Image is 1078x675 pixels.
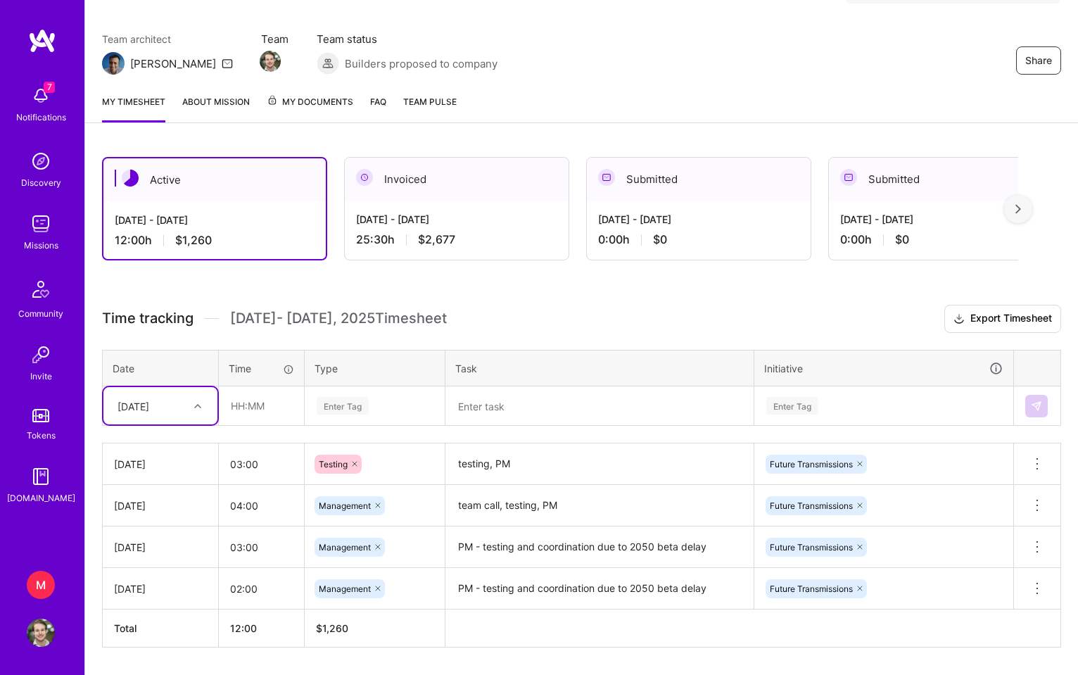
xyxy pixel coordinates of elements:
[7,491,75,505] div: [DOMAIN_NAME]
[261,49,279,73] a: Team Member Avatar
[32,409,49,422] img: tokens
[345,56,497,71] span: Builders proposed to company
[953,312,965,327] i: icon Download
[24,238,58,253] div: Missions
[24,272,58,306] img: Community
[447,528,752,567] textarea: PM - testing and coordination due to 2050 beta delay
[317,395,369,417] div: Enter Tag
[403,94,457,122] a: Team Pulse
[102,310,194,327] span: Time tracking
[222,58,233,69] i: icon Mail
[103,610,219,648] th: Total
[445,350,754,386] th: Task
[267,94,353,110] span: My Documents
[319,459,348,469] span: Testing
[114,540,207,555] div: [DATE]
[115,233,315,248] div: 12:00 h
[770,542,853,553] span: Future Transmissions
[598,212,799,227] div: [DATE] - [DATE]
[770,583,853,594] span: Future Transmissions
[447,569,752,608] textarea: PM - testing and coordination due to 2050 beta delay
[230,310,447,327] span: [DATE] - [DATE] , 2025 Timesheet
[317,32,497,46] span: Team status
[219,529,304,566] input: HH:MM
[766,395,818,417] div: Enter Tag
[261,32,288,46] span: Team
[27,210,55,238] img: teamwork
[28,28,56,53] img: logo
[944,305,1061,333] button: Export Timesheet
[27,147,55,175] img: discovery
[27,571,55,599] div: M
[319,583,371,594] span: Management
[21,175,61,190] div: Discovery
[44,82,55,93] span: 7
[316,622,348,634] span: $ 1,260
[356,212,557,227] div: [DATE] - [DATE]
[130,56,216,71] div: [PERSON_NAME]
[1025,53,1052,68] span: Share
[345,158,569,201] div: Invoiced
[319,542,371,553] span: Management
[219,610,305,648] th: 12:00
[115,213,315,227] div: [DATE] - [DATE]
[220,387,303,424] input: HH:MM
[30,369,52,384] div: Invite
[840,212,1041,227] div: [DATE] - [DATE]
[598,169,615,186] img: Submitted
[219,570,304,607] input: HH:MM
[260,51,281,72] img: Team Member Avatar
[122,170,139,187] img: Active
[1016,46,1061,75] button: Share
[447,486,752,525] textarea: team call, testing, PM
[840,232,1041,247] div: 0:00 h
[103,350,219,386] th: Date
[182,94,250,122] a: About Mission
[1015,204,1021,214] img: right
[219,446,304,483] input: HH:MM
[305,350,445,386] th: Type
[194,403,201,410] i: icon Chevron
[764,360,1003,377] div: Initiative
[770,500,853,511] span: Future Transmissions
[653,232,667,247] span: $0
[895,232,909,247] span: $0
[598,232,799,247] div: 0:00 h
[267,94,353,122] a: My Documents
[370,94,386,122] a: FAQ
[319,500,371,511] span: Management
[18,306,63,321] div: Community
[418,232,455,247] span: $2,677
[27,619,55,647] img: User Avatar
[114,498,207,513] div: [DATE]
[23,571,58,599] a: M
[447,445,752,484] textarea: testing, PM
[118,398,149,413] div: [DATE]
[1031,400,1042,412] img: Submit
[27,341,55,369] img: Invite
[114,457,207,472] div: [DATE]
[403,96,457,107] span: Team Pulse
[102,32,233,46] span: Team architect
[219,487,304,524] input: HH:MM
[27,428,56,443] div: Tokens
[229,361,294,376] div: Time
[27,82,55,110] img: bell
[27,462,55,491] img: guide book
[102,52,125,75] img: Team Architect
[103,158,326,201] div: Active
[840,169,857,186] img: Submitted
[114,581,207,596] div: [DATE]
[829,158,1053,201] div: Submitted
[587,158,811,201] div: Submitted
[770,459,853,469] span: Future Transmissions
[356,232,557,247] div: 25:30 h
[175,233,212,248] span: $1,260
[23,619,58,647] a: User Avatar
[356,169,373,186] img: Invoiced
[102,94,165,122] a: My timesheet
[317,52,339,75] img: Builders proposed to company
[16,110,66,125] div: Notifications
